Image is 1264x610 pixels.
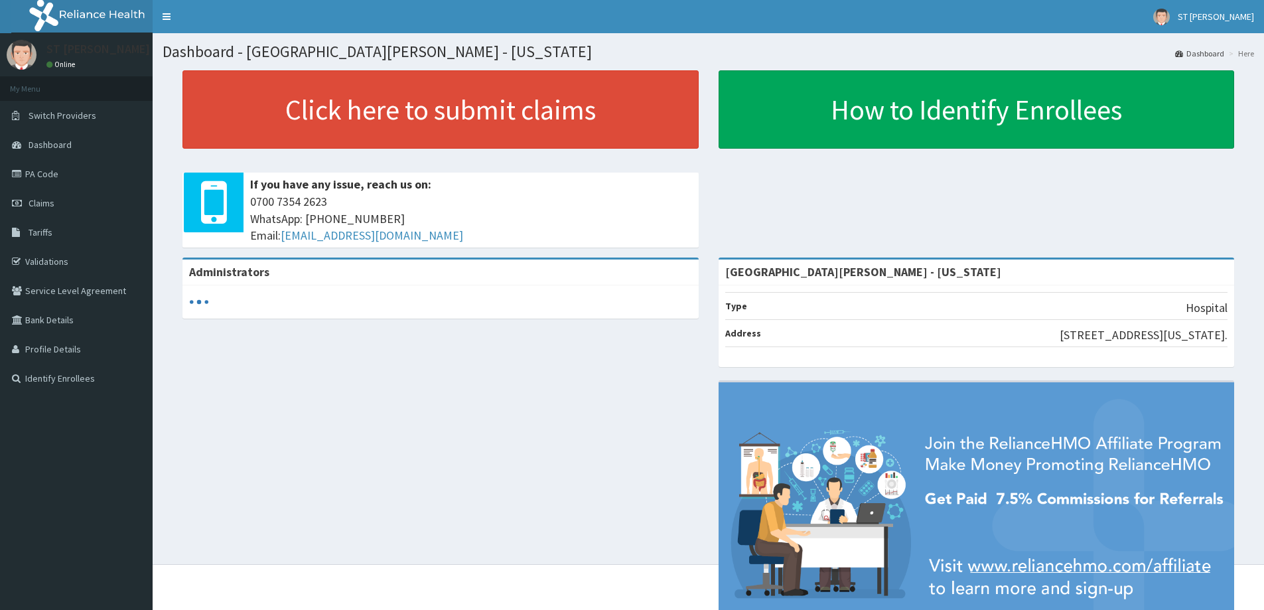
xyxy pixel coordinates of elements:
span: Switch Providers [29,110,96,121]
span: Tariffs [29,226,52,238]
b: Administrators [189,264,269,279]
li: Here [1226,48,1254,59]
img: User Image [7,40,36,70]
b: Address [725,327,761,339]
p: Hospital [1186,299,1228,317]
span: ST [PERSON_NAME] [1178,11,1254,23]
a: Click here to submit claims [182,70,699,149]
span: Claims [29,197,54,209]
a: Online [46,60,78,69]
a: Dashboard [1175,48,1224,59]
b: If you have any issue, reach us on: [250,177,431,192]
a: [EMAIL_ADDRESS][DOMAIN_NAME] [281,228,463,243]
strong: [GEOGRAPHIC_DATA][PERSON_NAME] - [US_STATE] [725,264,1001,279]
p: [STREET_ADDRESS][US_STATE]. [1060,327,1228,344]
p: ST [PERSON_NAME] [46,43,150,55]
h1: Dashboard - [GEOGRAPHIC_DATA][PERSON_NAME] - [US_STATE] [163,43,1254,60]
span: 0700 7354 2623 WhatsApp: [PHONE_NUMBER] Email: [250,193,692,244]
img: User Image [1153,9,1170,25]
a: How to Identify Enrollees [719,70,1235,149]
b: Type [725,300,747,312]
span: Dashboard [29,139,72,151]
svg: audio-loading [189,292,209,312]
